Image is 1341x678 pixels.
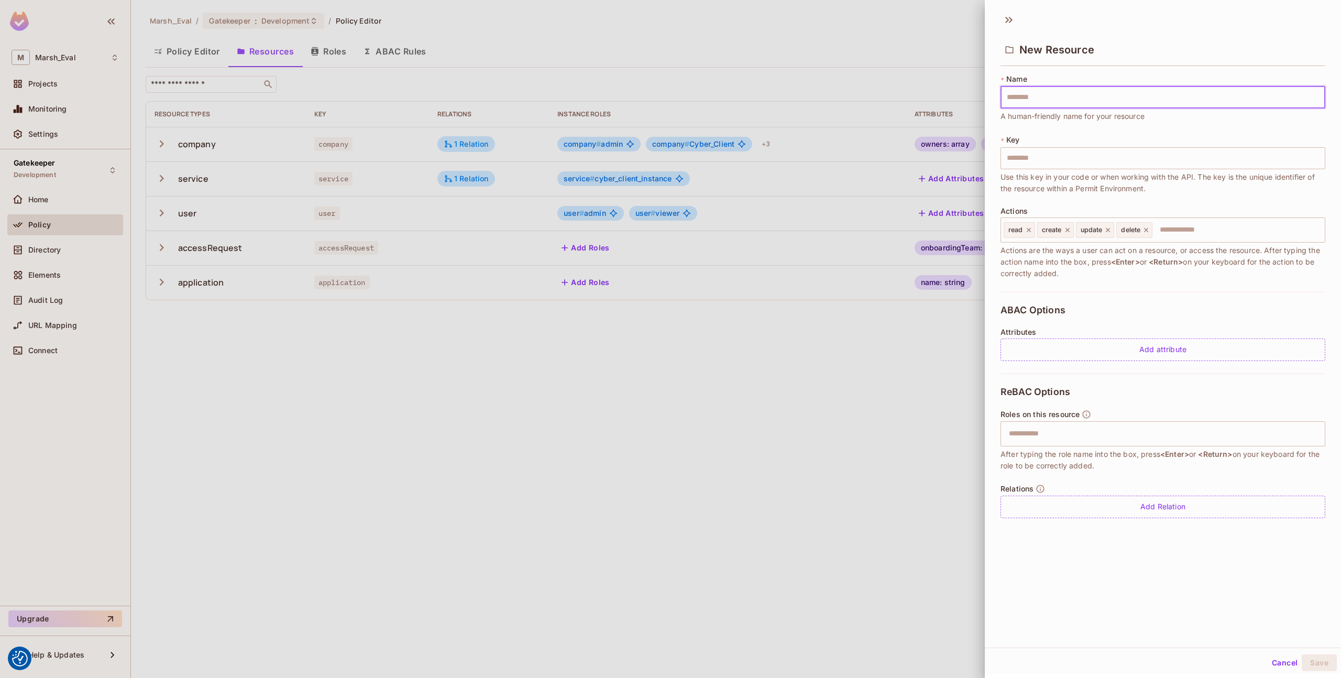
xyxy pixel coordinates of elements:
span: update [1081,226,1103,234]
div: create [1037,222,1074,238]
span: <Enter> [1160,450,1189,458]
span: Actions are the ways a user can act on a resource, or access the resource. After typing the actio... [1001,245,1325,279]
span: Relations [1001,485,1034,493]
span: <Return> [1149,257,1183,266]
span: After typing the role name into the box, press or on your keyboard for the role to be correctly a... [1001,449,1325,472]
button: Save [1302,654,1337,671]
span: create [1042,226,1062,234]
button: Cancel [1268,654,1302,671]
span: Attributes [1001,328,1037,336]
div: Add attribute [1001,338,1325,361]
div: Add Relation [1001,496,1325,518]
span: ReBAC Options [1001,387,1070,397]
span: Key [1006,136,1019,144]
span: Name [1006,75,1027,83]
span: Use this key in your code or when working with the API. The key is the unique identifier of the r... [1001,171,1325,194]
div: update [1076,222,1115,238]
div: read [1004,222,1035,238]
span: <Enter> [1111,257,1140,266]
span: delete [1121,226,1140,234]
span: read [1008,226,1023,234]
span: New Resource [1019,43,1094,56]
div: delete [1116,222,1152,238]
button: Consent Preferences [12,651,28,666]
span: Actions [1001,207,1028,215]
img: Revisit consent button [12,651,28,666]
span: Roles on this resource [1001,410,1080,419]
span: <Return> [1198,450,1232,458]
span: ABAC Options [1001,305,1065,315]
span: A human-friendly name for your resource [1001,111,1145,122]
